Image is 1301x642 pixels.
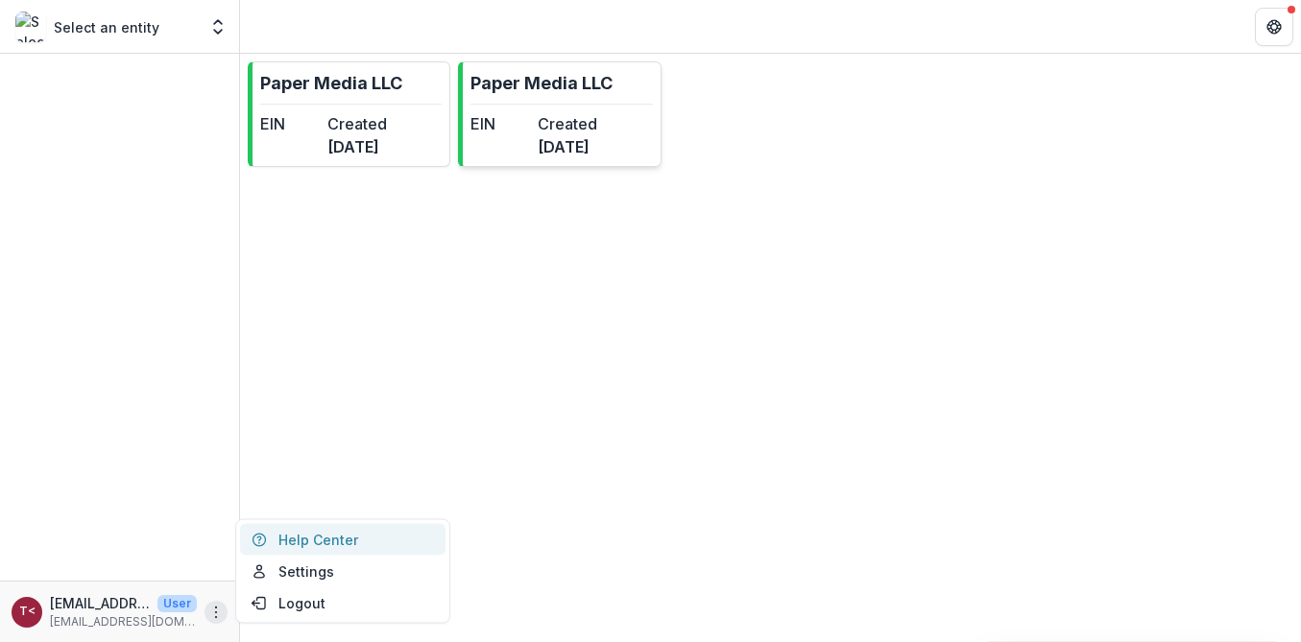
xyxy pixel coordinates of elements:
[458,61,661,167] a: Paper Media LLCEINCreated[DATE]
[470,70,613,96] p: Paper Media LLC
[19,606,36,618] div: tramontana12@protonmail.com <tramontana12@protonmail.com>
[54,17,159,37] p: Select an entity
[260,112,320,135] dt: EIN
[470,112,530,135] dt: EIN
[15,12,46,42] img: Select an entity
[248,61,450,167] a: Paper Media LLCEINCreated[DATE]
[50,593,150,613] p: [EMAIL_ADDRESS][DOMAIN_NAME] <[EMAIL_ADDRESS][DOMAIN_NAME]>
[327,135,387,158] dd: [DATE]
[50,613,197,630] p: [EMAIL_ADDRESS][DOMAIN_NAME]
[157,595,197,612] p: User
[538,135,597,158] dd: [DATE]
[327,112,387,135] dt: Created
[205,8,231,46] button: Open entity switcher
[538,112,597,135] dt: Created
[260,70,402,96] p: Paper Media LLC
[1255,8,1293,46] button: Get Help
[205,601,228,624] button: More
